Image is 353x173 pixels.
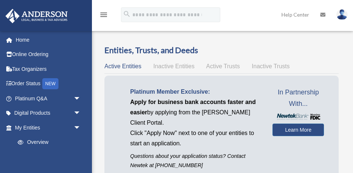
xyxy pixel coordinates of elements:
span: Apply for business bank accounts faster and easier [130,99,256,115]
p: by applying from the [PERSON_NAME] Client Portal. [130,97,261,128]
span: arrow_drop_down [74,106,88,121]
a: Home [5,32,92,47]
span: Inactive Trusts [252,63,290,69]
span: arrow_drop_down [74,120,88,135]
img: NewtekBankLogoSM.png [276,114,320,120]
i: menu [99,10,108,19]
span: In Partnership With... [272,87,324,110]
a: Learn More [272,124,324,136]
span: Inactive Entities [153,63,195,69]
a: My Entitiesarrow_drop_down [5,120,88,135]
div: NEW [42,78,58,89]
img: Anderson Advisors Platinum Portal [3,9,70,23]
h3: Entities, Trusts, and Deeds [104,45,339,56]
a: Overview [10,135,85,150]
img: User Pic [336,9,347,20]
a: Tax Organizers [5,62,92,76]
span: arrow_drop_down [74,91,88,106]
a: Online Ordering [5,47,92,62]
span: Active Trusts [206,63,240,69]
span: Active Entities [104,63,141,69]
a: menu [99,13,108,19]
p: Questions about your application status? Contact Newtek at [PHONE_NUMBER] [130,152,261,170]
p: Click "Apply Now" next to one of your entities to start an application. [130,128,261,149]
p: Platinum Member Exclusive: [130,87,261,97]
a: Order StatusNEW [5,76,92,91]
a: Platinum Q&Aarrow_drop_down [5,91,92,106]
i: search [123,10,131,18]
a: Digital Productsarrow_drop_down [5,106,92,121]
